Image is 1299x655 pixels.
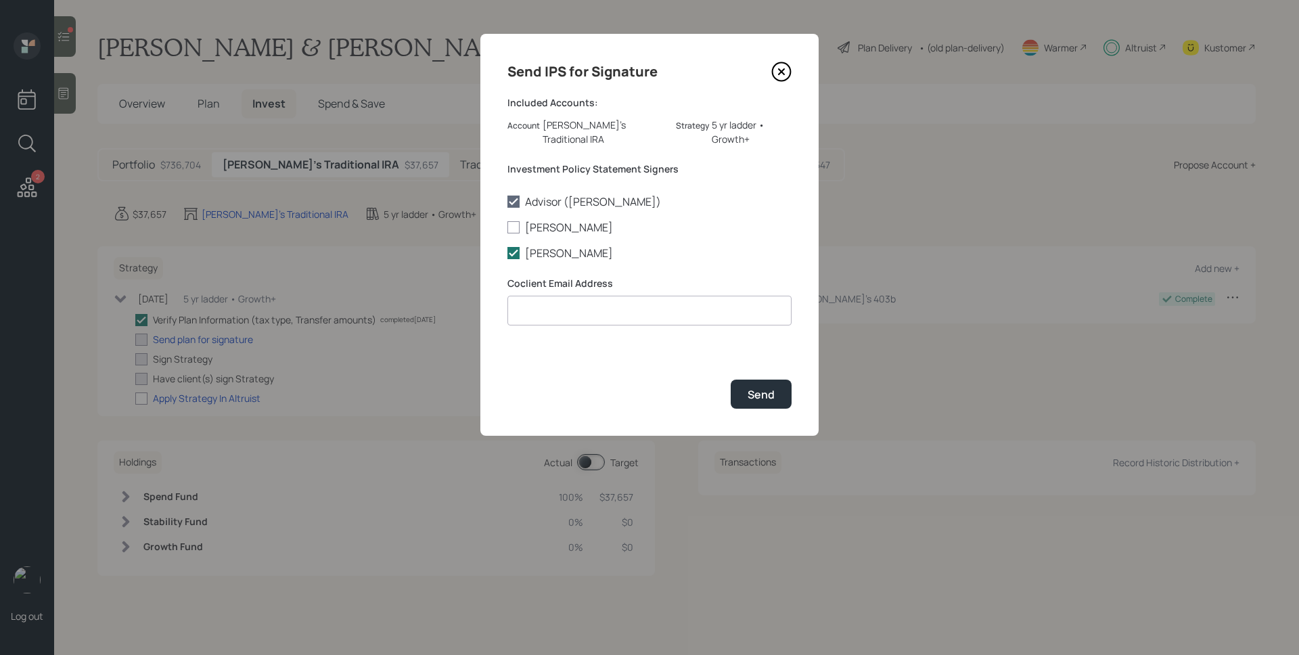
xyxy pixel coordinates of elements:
[507,246,792,261] label: [PERSON_NAME]
[507,220,792,235] label: [PERSON_NAME]
[507,162,792,176] label: Investment Policy Statement Signers
[543,118,670,146] div: [PERSON_NAME]'s Traditional IRA
[507,194,792,209] label: Advisor ([PERSON_NAME])
[731,380,792,409] button: Send
[676,120,709,132] label: Strategy
[507,120,540,132] label: Account
[712,118,792,146] div: 5 yr ladder • Growth+
[507,277,792,290] label: Coclient Email Address
[507,61,658,83] h4: Send IPS for Signature
[507,96,792,110] label: Included Accounts:
[748,387,775,402] div: Send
